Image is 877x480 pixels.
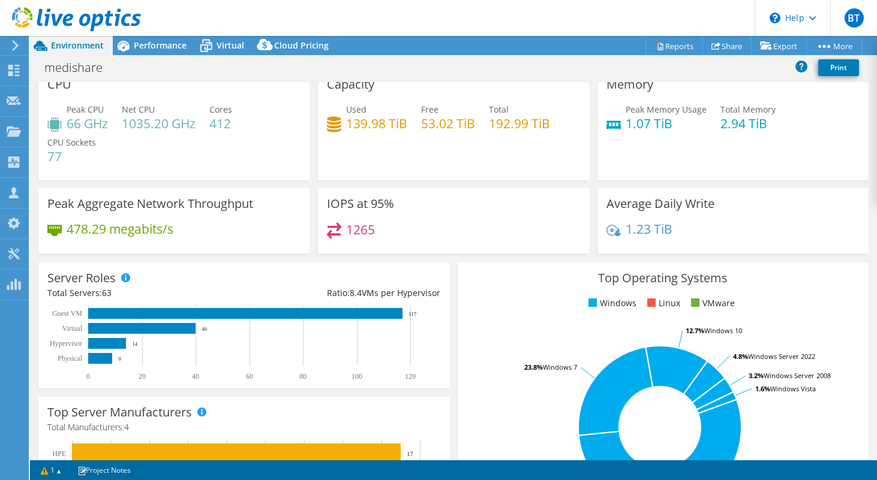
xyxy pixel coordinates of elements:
h4: 1035.20 GHz [122,117,196,130]
tspan: Windows Server 2022 [748,352,815,361]
text: 40 [202,326,208,332]
text: Physical [58,354,82,363]
span: Performance [134,40,187,51]
tspan: 4.8% [733,352,748,361]
a: Reports [645,37,703,55]
text: 17 [407,450,414,457]
span: Total [489,104,509,115]
text: 80 [299,372,307,381]
text: Virtual [62,324,83,333]
span: Peak Memory Usage [626,104,707,115]
span: Free [421,104,439,115]
li: Linux [644,297,680,310]
tspan: 3.2% [749,371,764,380]
tspan: 23.8% [524,363,543,372]
text: 100 [352,372,362,381]
h4: 412 [209,117,232,130]
a: More [806,37,862,55]
span: Peak CPU [67,104,104,115]
div: Total Servers: [47,286,244,300]
text: 40 [192,372,199,381]
a: Export [751,37,807,55]
text: 14 [132,341,138,347]
span: 4 [124,421,129,433]
span: Virtual [217,40,244,51]
span: CPU Sockets [47,137,96,148]
tspan: Windows Server 2008 [764,371,831,380]
h4: 53.02 TiB [421,117,475,130]
h4: 1265 [346,223,375,236]
h3: Peak Aggregate Network Throughput [47,197,253,210]
h1: medishare [39,61,121,74]
text: 60 [246,372,253,381]
li: VMware [688,297,735,310]
h4: 192.99 TiB [489,117,550,130]
span: 8.4 [350,287,362,298]
a: Project Notes [69,463,139,478]
span: Environment [51,40,104,51]
h3: CPU [47,78,71,91]
h3: Server Roles [47,271,116,285]
svg: \n [770,13,780,23]
h4: 1.07 TiB [626,117,707,130]
h4: 77 [47,150,96,163]
tspan: 1.6% [755,384,770,393]
text: 20 [139,372,146,381]
h4: 1.23 TiB [626,222,672,236]
tspan: Windows Vista [770,384,816,393]
a: Share [702,37,752,55]
h4: 66 GHz [67,117,108,130]
tspan: Windows 7 [543,363,577,372]
span: Used [346,104,367,115]
text: HPE [52,449,66,458]
text: 117 [409,311,417,317]
tspan: 12.7% [686,326,704,335]
span: Cloud Pricing [274,40,329,51]
text: 120 [405,372,416,381]
h4: 139.98 TiB [346,117,407,130]
span: Cores [209,104,232,115]
li: Windows [585,297,636,310]
text: 9 [118,356,121,362]
text: Hypervisor [50,339,82,348]
span: Net CPU [122,104,155,115]
h3: Capacity [327,78,374,91]
a: Print [818,59,859,76]
text: 0 [86,372,90,381]
tspan: Windows 10 [704,326,742,335]
h3: Memory [606,78,653,91]
text: Guest VM [52,309,82,318]
div: Ratio: VMs per Hypervisor [244,286,440,300]
span: BT [845,8,864,28]
h3: IOPS at 95% [327,197,394,210]
span: Total Memory [720,104,776,115]
a: 1 [32,463,70,478]
h3: Average Daily Write [606,197,714,210]
h4: 478.29 megabits/s [67,222,173,236]
h4: Total Manufacturers: [47,421,440,434]
h4: 2.94 TiB [720,117,776,130]
h3: Top Server Manufacturers [47,406,192,419]
span: 63 [102,287,112,298]
h3: Top Operating Systems [467,271,860,285]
